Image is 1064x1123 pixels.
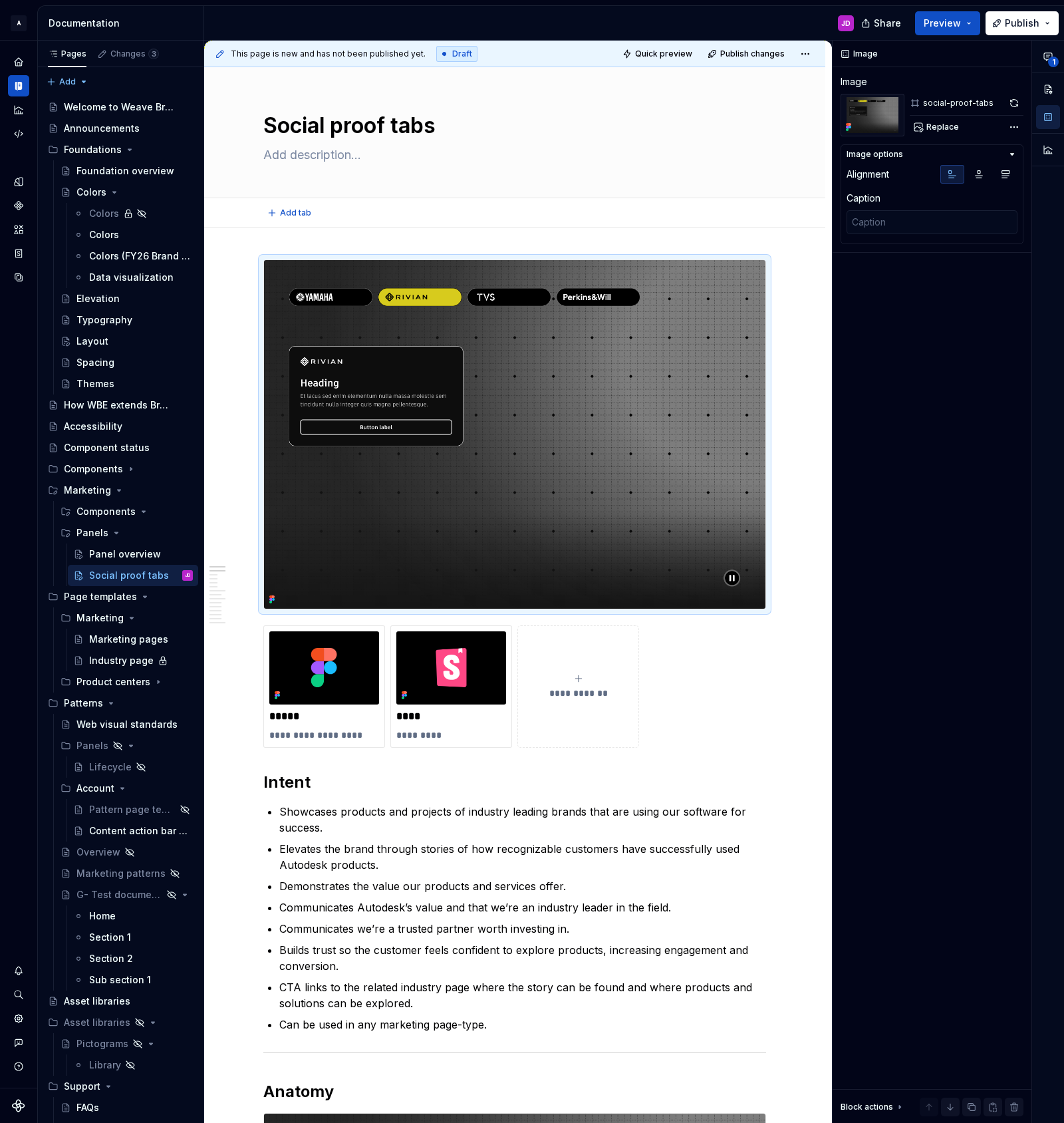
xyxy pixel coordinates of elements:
div: Components [64,462,123,476]
a: Colors [68,203,198,224]
div: Pattern page template [89,803,176,816]
a: Typography [55,309,198,331]
p: Can be used in any marketing page-type. [279,1017,766,1033]
a: Pattern page template [68,799,198,820]
a: Content action bar pattern [68,820,198,842]
div: Marketing pages [89,633,168,646]
div: Colors [89,207,119,220]
h2: Intent [263,772,766,793]
a: FAQs [55,1097,198,1118]
button: Notifications [8,960,29,981]
div: Image [841,75,867,88]
a: Marketing patterns [55,863,198,884]
a: Colors (FY26 Brand refresh) [68,245,198,267]
a: Home [68,905,198,927]
button: A [3,9,35,37]
div: Settings [8,1008,29,1029]
div: Product centers [76,675,150,689]
div: Data visualization [89,271,174,284]
button: Share [855,11,910,35]
a: Data sources [8,267,29,288]
div: Marketing patterns [76,867,166,880]
div: Foundations [43,139,198,160]
a: Panel overview [68,544,198,565]
div: Storybook stories [8,243,29,264]
div: Marketing [76,611,124,625]
a: Announcements [43,118,198,139]
a: Components [8,195,29,216]
div: Panels [55,735,198,756]
div: Elevation [76,292,120,305]
div: Industry page [89,654,154,667]
div: Colors [76,186,106,199]
h2: Anatomy [263,1081,766,1102]
a: Library [68,1054,198,1076]
button: Add tab [263,204,317,222]
div: JD [185,569,190,582]
div: Components [55,501,198,522]
svg: Supernova Logo [12,1099,25,1112]
div: Typography [76,313,132,327]
div: Marketing [55,607,198,629]
div: Web visual standards [76,718,178,731]
div: Product centers [55,671,198,693]
a: Marketing pages [68,629,198,650]
span: Publish changes [720,49,785,59]
img: 945353f2-f56b-4686-a7e8-aa71cbd45705.svg [269,631,379,705]
div: Asset libraries [64,1016,130,1029]
div: Sub section 1 [89,973,151,987]
a: Layout [55,331,198,352]
a: Code automation [8,123,29,144]
a: Documentation [8,75,29,96]
button: Replace [910,118,965,136]
div: Page templates [43,586,198,607]
a: Lifecycle [68,756,198,778]
div: Marketing [64,484,111,497]
div: Asset libraries [64,995,130,1008]
div: Panel overview [89,548,161,561]
div: Accessibility [64,420,122,433]
div: How WBE extends Brand [64,399,174,412]
div: Alignment [847,168,889,181]
span: 1 [1048,57,1059,67]
button: Publish [986,11,1059,35]
a: Data visualization [68,267,198,288]
textarea: Social proof tabs [261,110,763,142]
div: Patterns [43,693,198,714]
a: Asset libraries [43,991,198,1012]
p: Communicates we’re a trusted partner worth investing in. [279,921,766,937]
div: Panels [55,522,198,544]
a: Social proof tabsJD [68,565,198,586]
button: Preview [915,11,980,35]
a: Design tokens [8,171,29,192]
img: acb1a890-d2df-4c3c-a950-e85d32cadcae.svg [396,631,506,705]
div: A [11,15,27,31]
button: Contact support [8,1032,29,1053]
div: Overview [76,846,120,859]
div: Section 1 [89,931,131,944]
div: Support [64,1080,100,1093]
button: Search ⌘K [8,984,29,1005]
div: JD [841,18,851,29]
p: Demonstrates the value our products and services offer. [279,878,766,894]
a: Pictograms [55,1033,198,1054]
span: Share [874,17,901,30]
span: Add [59,77,76,87]
div: Foundation overview [76,164,174,178]
a: Analytics [8,99,29,120]
div: Panels [76,526,108,540]
div: Image options [847,149,903,160]
p: CTA links to the related industry page where the story can be found and where products and soluti... [279,979,766,1011]
div: Block actions [841,1098,905,1116]
div: Pictograms [76,1037,128,1050]
span: Publish [1005,17,1039,30]
span: Add tab [280,208,311,218]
